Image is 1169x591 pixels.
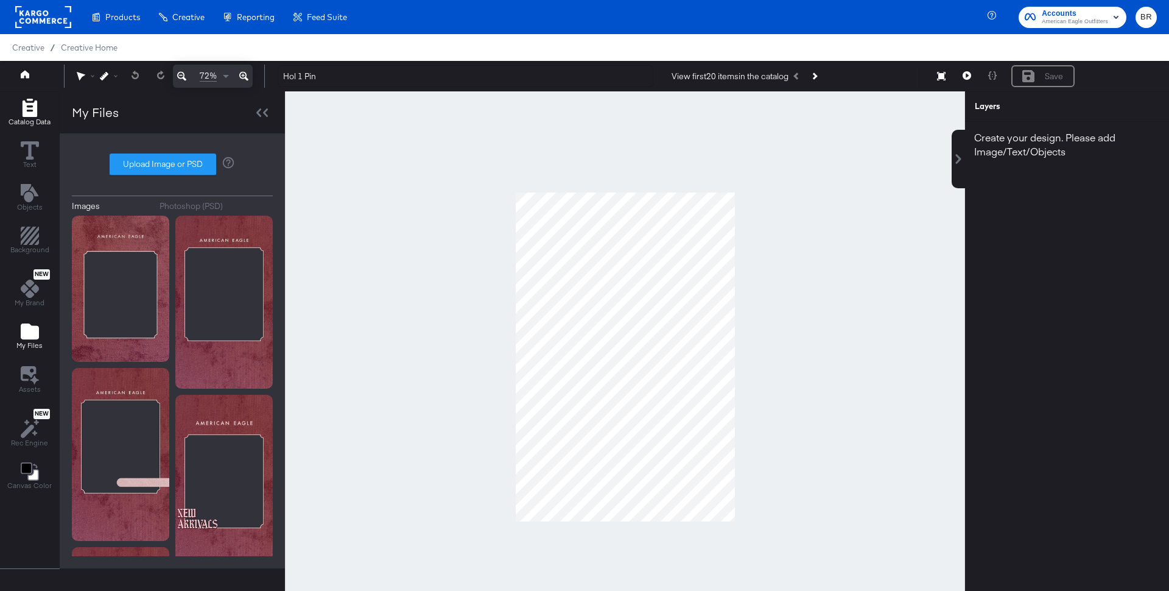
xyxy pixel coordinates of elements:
span: Accounts [1042,7,1108,20]
span: Canvas Color [7,481,52,490]
span: 72% [200,70,217,82]
button: Add Text [10,181,50,216]
span: Feed Suite [307,12,347,22]
span: / [44,43,61,52]
span: Text [23,160,37,169]
div: Photoshop (PSD) [160,200,223,212]
button: AccountsAmerican Eagle Outfitters [1019,7,1126,28]
div: View first 20 items in the catalog [672,71,788,82]
span: Rec Engine [11,438,48,448]
span: New [33,410,50,418]
span: Creative [12,43,44,52]
span: Catalog Data [9,117,51,127]
button: Text [13,138,46,173]
button: BR [1136,7,1157,28]
button: Add Files [9,320,50,355]
button: Photoshop (PSD) [160,200,273,212]
span: BR [1140,10,1152,24]
span: Assets [19,384,41,394]
button: Add Rectangle [1,96,58,130]
button: Assets [12,363,48,398]
span: American Eagle Outfitters [1042,17,1108,27]
button: Next Product [806,65,823,87]
button: Add Rectangle [3,224,57,259]
span: Reporting [237,12,275,22]
button: NewMy Brand [7,267,52,312]
div: My Files [72,104,119,121]
span: New [33,271,50,278]
span: Products [105,12,140,22]
a: Creative Home [61,43,118,52]
div: Layers [975,101,1099,112]
span: My Files [16,341,43,350]
div: Images [72,200,100,212]
span: Creative [172,12,205,22]
button: Images [72,200,150,212]
span: Background [10,245,49,255]
span: My Brand [15,298,44,308]
div: Create your design. Please add Image/Text/Objects [965,122,1169,167]
button: NewRec Engine [4,406,55,451]
span: Objects [17,202,43,212]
